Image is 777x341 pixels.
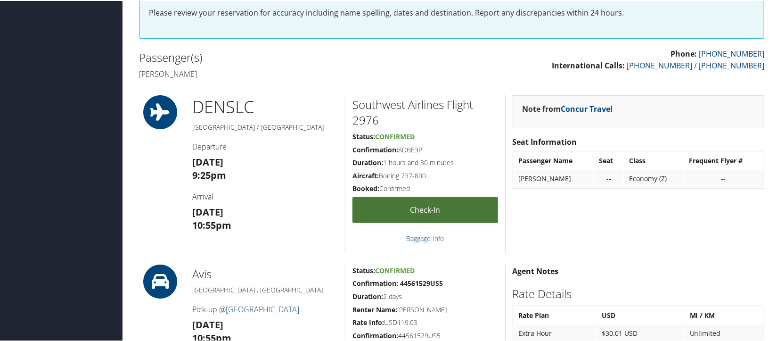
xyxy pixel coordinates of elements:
[684,151,763,168] th: Frequent Flyer #
[192,317,223,330] strong: [DATE]
[352,131,375,140] strong: Status:
[352,196,498,222] a: Check-in
[352,96,498,127] h2: Southwest Airlines Flight 2976
[671,48,697,58] strong: Phone:
[514,169,593,186] td: [PERSON_NAME]
[352,330,398,339] strong: Confirmation:
[514,306,597,323] th: Rate Plan
[514,324,597,341] td: Extra Hour
[352,183,498,192] h5: Confirmed
[352,304,498,314] h5: [PERSON_NAME]
[513,265,559,275] strong: Agent Notes
[627,59,764,70] a: [PHONE_NUMBER] / [PHONE_NUMBER]
[685,306,763,323] th: MI / KM
[624,169,683,186] td: Economy (Z)
[689,174,758,182] div: --
[149,6,754,18] p: Please review your reservation for accuracy including name spelling, dates and destination. Repor...
[352,291,383,300] strong: Duration:
[192,168,226,181] strong: 9:25pm
[352,291,498,300] h5: 2 days
[352,265,375,274] strong: Status:
[192,191,338,201] h4: Arrival
[352,144,498,154] h5: ADBE3P
[352,157,383,166] strong: Duration:
[192,218,231,231] strong: 10:55pm
[192,141,338,151] h4: Departure
[352,317,384,326] strong: Rate Info:
[597,324,684,341] td: $30.01 USD
[192,122,338,131] h5: [GEOGRAPHIC_DATA] / [GEOGRAPHIC_DATA]
[352,183,379,192] strong: Booked:
[192,94,338,118] h1: DEN SLC
[352,144,398,153] strong: Confirmation:
[352,317,498,326] h5: USD119.03
[561,103,613,113] a: Concur Travel
[192,155,223,167] strong: [DATE]
[192,205,223,217] strong: [DATE]
[513,136,577,146] strong: Seat Information
[699,48,764,58] a: [PHONE_NUMBER]
[685,324,763,341] td: Unlimited
[594,151,623,168] th: Seat
[139,68,445,78] h4: [PERSON_NAME]
[375,265,415,274] span: Confirmed
[192,265,338,281] h2: Avis
[523,103,613,113] strong: Note from
[352,170,379,179] strong: Aircraft:
[375,131,415,140] span: Confirmed
[514,151,593,168] th: Passenger Name
[352,157,498,166] h5: 1 hours and 30 minutes
[352,304,397,313] strong: Renter Name:
[226,303,299,314] a: [GEOGRAPHIC_DATA]
[624,151,683,168] th: Class
[406,233,444,242] a: Baggage Info
[352,330,498,340] h5: 44561529US5
[597,306,684,323] th: USD
[513,285,764,301] h2: Rate Details
[552,59,625,70] strong: International Calls:
[192,303,338,314] h4: Pick-up @
[192,284,338,294] h5: [GEOGRAPHIC_DATA] , [GEOGRAPHIC_DATA]
[352,170,498,180] h5: Boeing 737-800
[352,278,443,287] strong: Confirmation: 44561529US5
[139,49,445,65] h2: Passenger(s)
[599,174,619,182] div: --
